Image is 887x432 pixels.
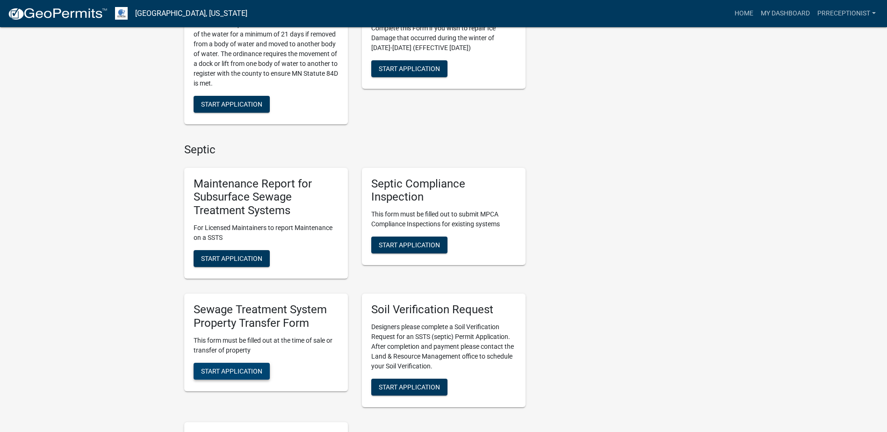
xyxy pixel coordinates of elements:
h5: Maintenance Report for Subsurface Sewage Treatment Systems [194,177,339,217]
span: Start Application [379,383,440,390]
button: Start Application [371,379,447,396]
button: Start Application [194,363,270,380]
span: Start Application [201,255,262,262]
p: This form must be filled out to submit MPCA Compliance Inspections for existing systems [371,209,516,229]
span: Start Application [379,241,440,249]
a: Home [731,5,757,22]
span: Start Application [201,100,262,108]
h5: Septic Compliance Inspection [371,177,516,204]
p: This form must be filled out at the time of sale or transfer of property [194,336,339,355]
a: [GEOGRAPHIC_DATA], [US_STATE] [135,6,247,22]
a: My Dashboard [757,5,814,22]
p: [GEOGRAPHIC_DATA] and [US_STATE] State Statute 84D requires a dock or boat lift to be out of the ... [194,10,339,88]
button: Start Application [194,250,270,267]
img: Otter Tail County, Minnesota [115,7,128,20]
h4: Septic [184,143,526,157]
span: Start Application [201,367,262,374]
button: Start Application [371,60,447,77]
button: Start Application [371,237,447,253]
a: prreceptionist [814,5,880,22]
h5: Sewage Treatment System Property Transfer Form [194,303,339,330]
span: Start Application [379,65,440,72]
button: Start Application [194,96,270,113]
p: Complete this Form if you wish to repair Ice Damage that occurred during the winter of [DATE]-[DA... [371,23,516,53]
p: For Licensed Maintainers to report Maintenance on a SSTS [194,223,339,243]
p: Designers please complete a Soil Verification Request for an SSTS (septic) Permit Application. Af... [371,322,516,371]
h5: Soil Verification Request [371,303,516,317]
